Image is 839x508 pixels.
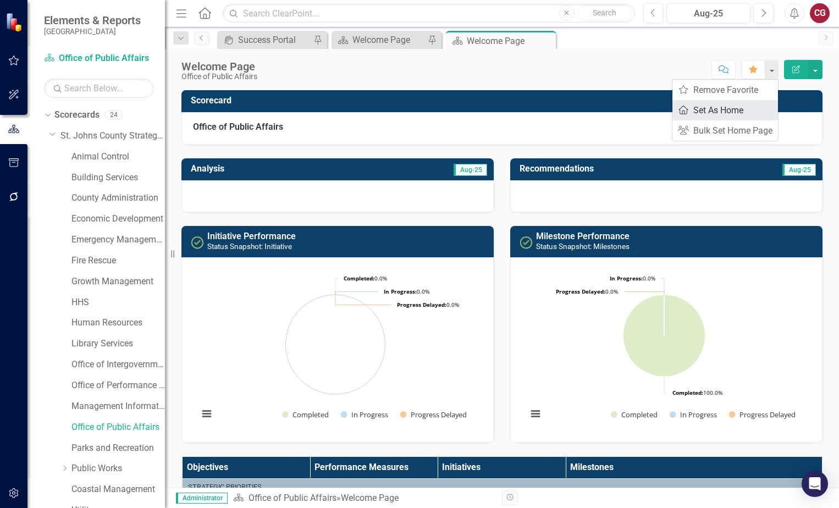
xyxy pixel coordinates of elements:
text: 0.0% [610,274,655,282]
tspan: In Progress: [610,274,643,282]
div: » [233,492,494,505]
tspan: Progress Delayed: [556,288,605,295]
button: Show In Progress [670,410,717,419]
a: Coastal Management [71,483,165,496]
small: Status Snapshot: Initiative [207,242,292,251]
button: Search [577,5,632,21]
img: Completed [520,236,533,249]
text: 0.0% [384,288,429,295]
span: Elements & Reports [44,14,141,27]
a: Office of Intergovernmental Affairs [71,358,165,371]
a: Emergency Management [71,234,165,246]
div: Welcome Page [467,34,553,48]
a: Parks and Recreation [71,442,165,455]
img: Completed [191,236,204,249]
a: Animal Control [71,151,165,163]
h3: Scorecard [191,96,817,106]
button: Show Progress Delayed [729,410,797,419]
tspan: In Progress: [384,288,417,295]
button: View chart menu, Chart [199,406,214,422]
span: Aug-25 [782,164,816,176]
button: Show Completed [282,410,329,419]
a: Growth Management [71,275,165,288]
text: 100.0% [672,389,722,396]
path: Completed, 4. [623,295,705,377]
text: 0.0% [344,274,387,282]
div: Welcome Page [181,60,257,73]
a: Scorecards [54,109,100,122]
a: Economic Development [71,213,165,225]
tspan: Completed: [672,389,703,396]
div: Open Intercom Messenger [802,471,828,497]
div: Chart. Highcharts interactive chart. [522,266,811,431]
a: County Administration [71,192,165,205]
a: St. Johns County Strategic Plan [60,130,165,142]
a: Remove Favorite [672,80,778,100]
a: Milestone Performance [536,231,630,241]
strong: Office of Public Affairs [193,122,283,132]
a: Welcome Page [334,33,425,47]
a: Public Works [71,462,165,475]
svg: Interactive chart [522,266,807,431]
a: Office of Public Affairs [44,52,154,65]
a: Initiative Performance [207,231,296,241]
h3: Recommendations [520,164,722,174]
div: Office of Public Affairs [181,73,257,81]
a: Building Services [71,172,165,184]
div: Welcome Page [341,493,399,503]
span: Administrator [176,493,228,504]
tspan: Completed: [344,274,374,282]
a: Success Portal [220,33,311,47]
button: View chart menu, Chart [528,406,543,422]
div: 24 [105,111,123,120]
a: Office of Public Affairs [249,493,336,503]
div: Success Portal [238,33,311,47]
button: Show In Progress [341,410,388,419]
a: Office of Public Affairs [71,421,165,434]
a: Bulk Set Home Page [672,120,778,141]
small: [GEOGRAPHIC_DATA] [44,27,141,36]
a: Office of Performance & Transparency [71,379,165,392]
img: ClearPoint Strategy [5,13,25,32]
a: Set As Home [672,100,778,120]
span: Search [593,8,616,17]
tspan: Progress Delayed: [397,301,446,308]
a: Management Information Systems [71,400,165,413]
div: Strategic Priorities [188,482,816,492]
a: Library Services [71,338,165,350]
button: Show Progress Delayed [400,410,468,419]
input: Search ClearPoint... [223,4,634,23]
a: Fire Rescue [71,255,165,267]
input: Search Below... [44,79,154,98]
button: CG [810,3,830,23]
div: Aug-25 [670,7,747,20]
div: Chart. Highcharts interactive chart. [193,266,482,431]
text: 0.0% [556,288,618,295]
svg: Interactive chart [193,266,478,431]
span: Aug-25 [454,164,487,176]
a: HHS [71,296,165,309]
button: Aug-25 [666,3,750,23]
text: 0.0% [397,301,459,308]
div: Welcome Page [352,33,425,47]
button: Show Completed [611,410,658,419]
small: Status Snapshot: Milestones [536,242,630,251]
h3: Analysis [191,164,337,174]
a: Human Resources [71,317,165,329]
